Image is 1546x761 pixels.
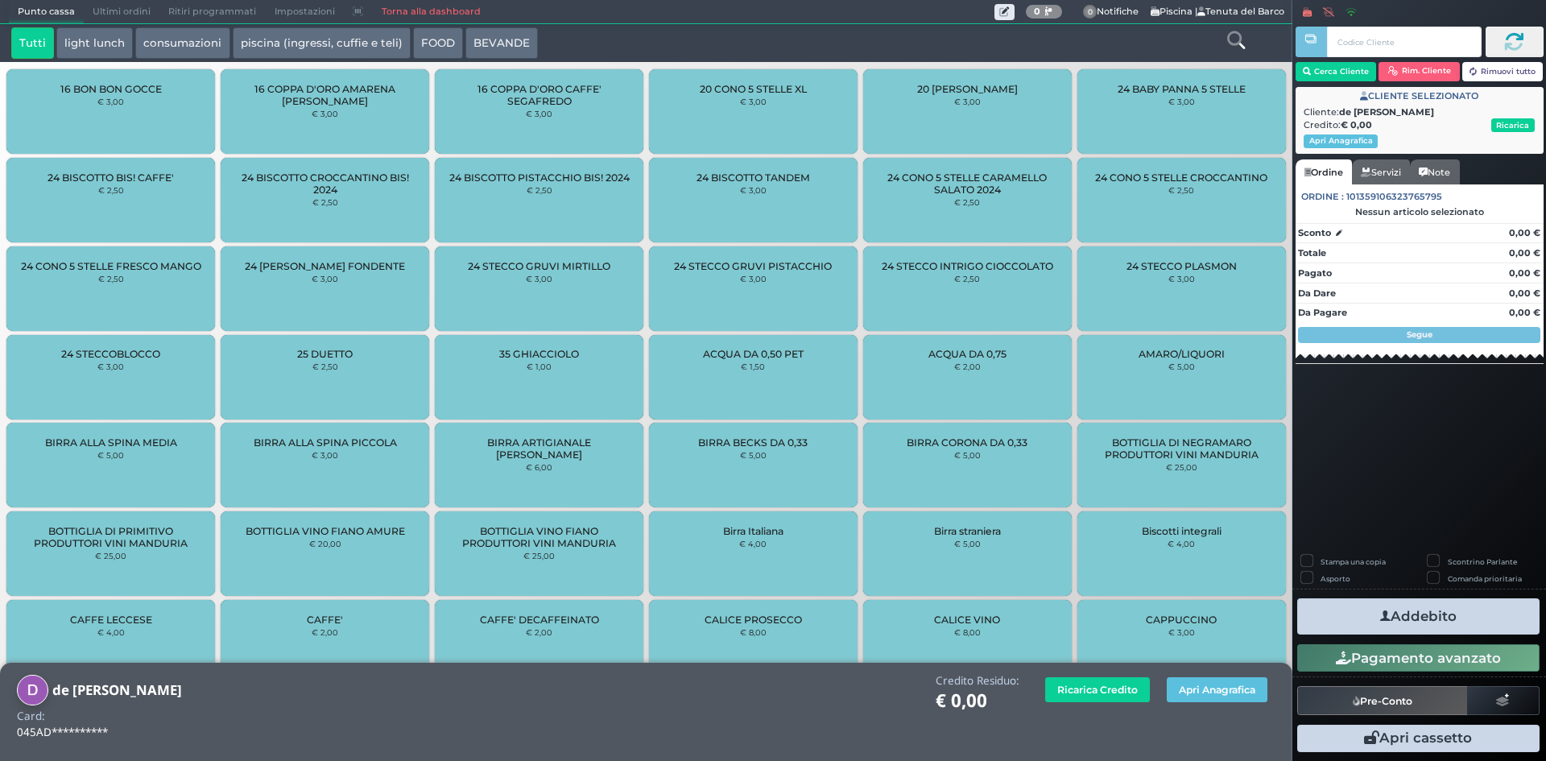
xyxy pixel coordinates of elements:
span: 24 [PERSON_NAME] FONDENTE [245,260,405,272]
small: € 3,00 [740,185,767,195]
span: CAFFE' DECAFFEINATO [480,614,599,626]
span: CAFFE' [307,614,343,626]
strong: Da Dare [1298,287,1336,299]
small: € 2,00 [526,627,552,637]
span: BOTTIGLIA VINO FIANO AMURE [246,525,405,537]
span: BOTTIGLIA DI NEGRAMARO PRODUTTORI VINI MANDURIA [1090,436,1271,461]
span: 24 CONO 5 STELLE CROCCANTINO [1095,172,1267,184]
span: 16 COPPA D'ORO CAFFE' SEGAFREDO [449,83,630,107]
small: € 4,00 [97,627,125,637]
button: piscina (ingressi, cuffie e teli) [233,27,411,60]
span: 24 BISCOTTO PISTACCHIO BIS! 2024 [449,172,630,184]
small: € 3,00 [1168,97,1195,106]
small: € 2,50 [312,197,338,207]
span: Punto cassa [9,1,84,23]
a: Servizi [1352,159,1410,185]
b: de [PERSON_NAME] [52,680,182,699]
strong: Da Pagare [1298,307,1347,318]
span: 24 CONO 5 STELLE CARAMELLO SALATO 2024 [877,172,1058,196]
a: Torna alla dashboard [372,1,489,23]
span: BIRRA CORONA DA 0,33 [907,436,1027,449]
span: CAPPUCCINO [1146,614,1217,626]
span: 24 STECCO PLASMON [1126,260,1237,272]
span: 24 STECCO INTRIGO CIOCCOLATO [882,260,1053,272]
small: € 2,50 [98,185,124,195]
span: BIRRA ARTIGIANALE [PERSON_NAME] [449,436,630,461]
button: Ricarica [1491,118,1535,132]
span: 20 [PERSON_NAME] [917,83,1018,95]
a: Note [1410,159,1459,185]
small: € 5,00 [954,539,981,548]
small: € 8,00 [954,627,981,637]
span: Impostazioni [266,1,344,23]
small: € 1,50 [741,362,765,371]
small: € 2,50 [954,197,980,207]
button: Cerca Cliente [1296,62,1377,81]
small: € 5,00 [954,450,981,460]
div: Credito: [1304,118,1535,132]
small: € 3,00 [1168,274,1195,283]
span: Birra Italiana [723,525,783,537]
small: € 2,00 [312,627,338,637]
strong: 0,00 € [1509,307,1540,318]
b: 0 [1034,6,1040,17]
small: € 3,00 [312,274,338,283]
span: ACQUA DA 0,50 PET [703,348,804,360]
span: Biscotti integrali [1142,525,1222,537]
span: 24 STECCO GRUVI PISTACCHIO [674,260,832,272]
small: € 2,00 [954,362,981,371]
h4: Card: [17,710,45,722]
span: 20 CONO 5 STELLE XL [700,83,807,95]
span: Ordine : [1301,190,1344,204]
small: € 6,00 [526,462,552,472]
button: Tutti [11,27,54,60]
label: Asporto [1321,573,1350,584]
small: € 3,00 [1168,627,1195,637]
small: € 25,00 [95,551,126,560]
h1: € 0,00 [936,691,1019,711]
span: AMARO/LIQUORI [1139,348,1225,360]
span: BIRRA ALLA SPINA MEDIA [45,436,177,449]
small: € 1,00 [527,362,552,371]
span: BIRRA BECKS DA 0,33 [698,436,808,449]
button: Pre-Conto [1297,686,1468,715]
small: € 3,00 [97,97,124,106]
small: € 2,50 [98,274,124,283]
button: Apri cassetto [1297,725,1540,752]
small: € 3,00 [97,362,124,371]
small: € 20,00 [309,539,341,548]
span: 24 CONO 5 STELLE FRESCO MANGO [21,260,201,272]
strong: € 0,00 [1341,119,1372,130]
strong: Sconto [1298,226,1331,240]
span: 24 BISCOTTO TANDEM [697,172,810,184]
small: € 3,00 [312,109,338,118]
span: 25 DUETTO [297,348,353,360]
button: light lunch [56,27,133,60]
b: de [PERSON_NAME] [1339,106,1434,118]
div: Cliente: [1304,105,1535,119]
small: € 25,00 [1166,462,1197,472]
label: Comanda prioritaria [1448,573,1522,584]
button: Rimuovi tutto [1462,62,1544,81]
span: 24 BABY PANNA 5 STELLE [1118,83,1246,95]
small: € 3,00 [740,97,767,106]
span: 24 BISCOTTO BIS! CAFFE' [48,172,174,184]
label: Scontrino Parlante [1448,556,1517,567]
span: BOTTIGLIA VINO FIANO PRODUTTORI VINI MANDURIA [449,525,630,549]
small: € 4,00 [1168,539,1195,548]
span: 24 STECCOBLOCCO [61,348,160,360]
small: € 5,00 [740,450,767,460]
small: € 5,00 [97,450,124,460]
small: € 3,00 [526,109,552,118]
button: Addebito [1297,598,1540,635]
small: € 3,00 [740,274,767,283]
button: Pagamento avanzato [1297,644,1540,672]
span: 16 BON BON GOCCE [60,83,162,95]
strong: 0,00 € [1509,287,1540,299]
button: Rim. Cliente [1379,62,1460,81]
input: Codice Cliente [1327,27,1481,57]
small: € 2,50 [527,185,552,195]
small: € 4,00 [739,539,767,548]
a: Ordine [1296,159,1352,185]
span: BIRRA ALLA SPINA PICCOLA [254,436,397,449]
